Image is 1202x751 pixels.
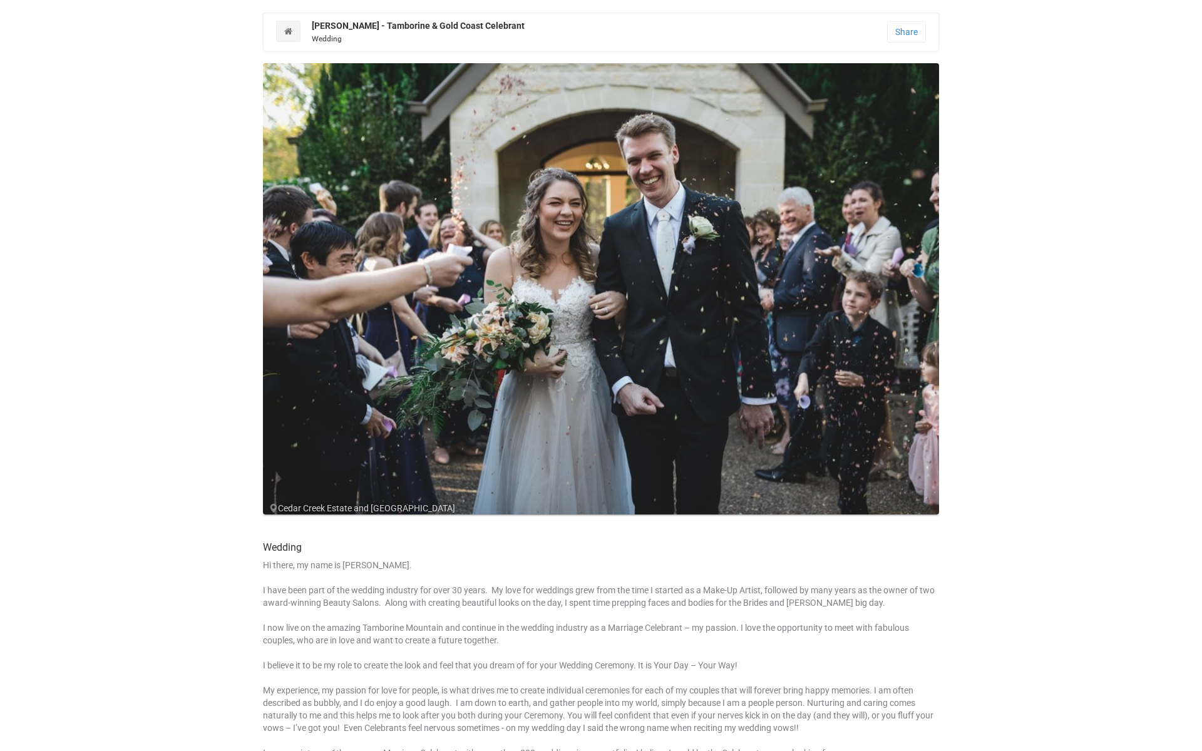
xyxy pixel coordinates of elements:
a: Share [887,21,926,43]
div: I believe it to be my role to create the look and feel that you dream of for your Wedding Ceremon... [263,659,939,684]
small: Wedding [312,34,342,43]
img: 32478035_1567574436698282_2762514542356332544_o.jpg [263,63,939,514]
div: Hi there, my name is [PERSON_NAME]. [263,559,939,584]
div: My experience, my passion for love for people, is what drives me to create individual ceremonies ... [263,684,939,747]
h4: Wedding [263,542,939,553]
strong: [PERSON_NAME] - Tamborine & Gold Coast Celebrant [312,21,525,31]
div: I have been part of the wedding industry for over 30 years. My love for weddings grew from the ti... [263,584,939,621]
div: I now live on the amazing Tamborine Mountain and continue in the wedding industry as a Marriage C... [263,621,939,659]
div: Cedar Creek Estate and [GEOGRAPHIC_DATA] [269,502,945,514]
